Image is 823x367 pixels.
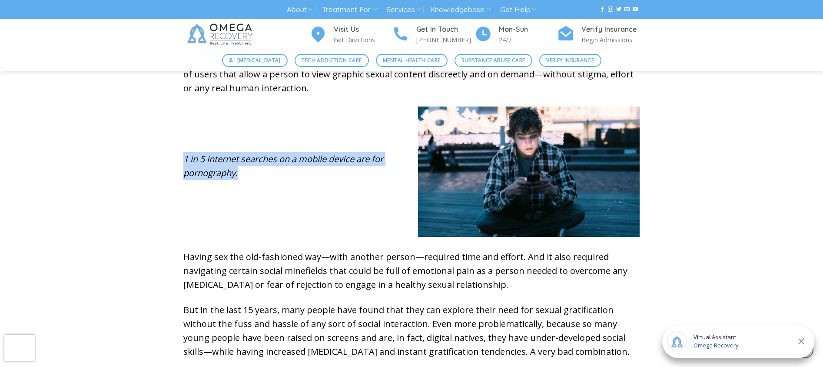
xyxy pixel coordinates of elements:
[334,35,392,45] p: Get Directions
[222,54,288,67] a: [MEDICAL_DATA]
[183,19,259,50] img: Omega Recovery
[499,24,557,35] h4: Mon-Sun
[581,35,640,45] p: Begin Admissions
[183,303,640,359] p: But in the last 15 years, many people have found that they can explore their need for sexual grat...
[392,24,475,45] a: Get In Touch [PHONE_NUMBER]
[608,7,613,13] a: Follow on Instagram
[416,24,475,35] h4: Get In Touch
[455,54,532,67] a: Substance Abuse Care
[237,56,281,64] span: [MEDICAL_DATA]
[461,56,525,64] span: Substance Abuse Care
[322,2,376,18] a: Treatment For
[416,35,475,45] p: [PHONE_NUMBER]
[546,56,594,64] span: Verify Insurance
[183,153,383,179] em: 1 in 5 internet searches on a mobile device are for pornography.
[616,7,621,13] a: Follow on Twitter
[581,24,640,35] h4: Verify Insurance
[183,250,640,292] p: Having sex the old-fashioned way—with another person—required time and effort. And it also requir...
[624,7,630,13] a: Send us an email
[334,24,392,35] h4: Visit Us
[383,56,440,64] span: Mental Health Care
[376,54,448,67] a: Mental Health Care
[557,24,640,45] a: Verify Insurance Begin Admissions
[287,2,312,18] a: About
[499,35,557,45] p: 24/7
[386,2,421,18] a: Services
[302,56,362,64] span: Tech Addiction Care
[633,7,638,13] a: Follow on YouTube
[295,54,369,67] a: Tech Addiction Care
[309,24,392,45] a: Visit Us Get Directions
[430,2,490,18] a: Knowledgebase
[539,54,601,67] a: Verify Insurance
[600,7,605,13] a: Follow on Facebook
[500,2,536,18] a: Get Help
